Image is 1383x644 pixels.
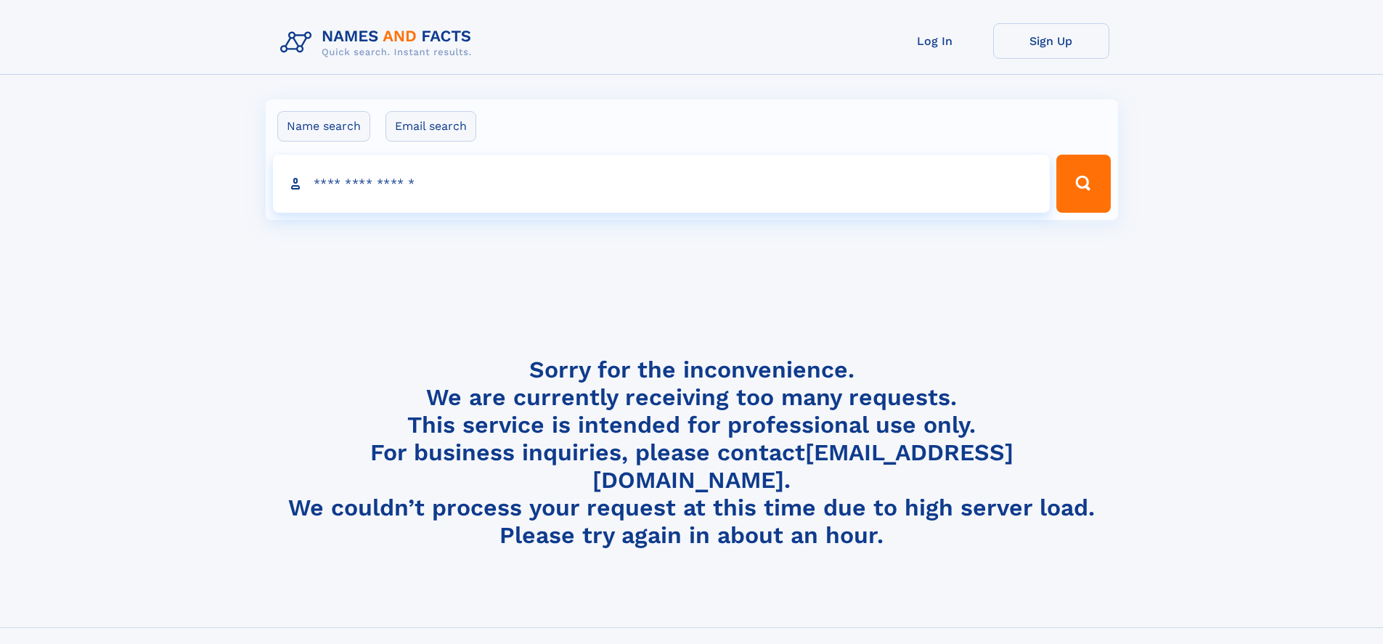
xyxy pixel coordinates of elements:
[1056,155,1110,213] button: Search Button
[877,23,993,59] a: Log In
[385,111,476,142] label: Email search
[592,439,1013,494] a: [EMAIL_ADDRESS][DOMAIN_NAME]
[993,23,1109,59] a: Sign Up
[277,111,370,142] label: Name search
[273,155,1050,213] input: search input
[274,23,484,62] img: Logo Names and Facts
[274,356,1109,550] h4: Sorry for the inconvenience. We are currently receiving too many requests. This service is intend...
